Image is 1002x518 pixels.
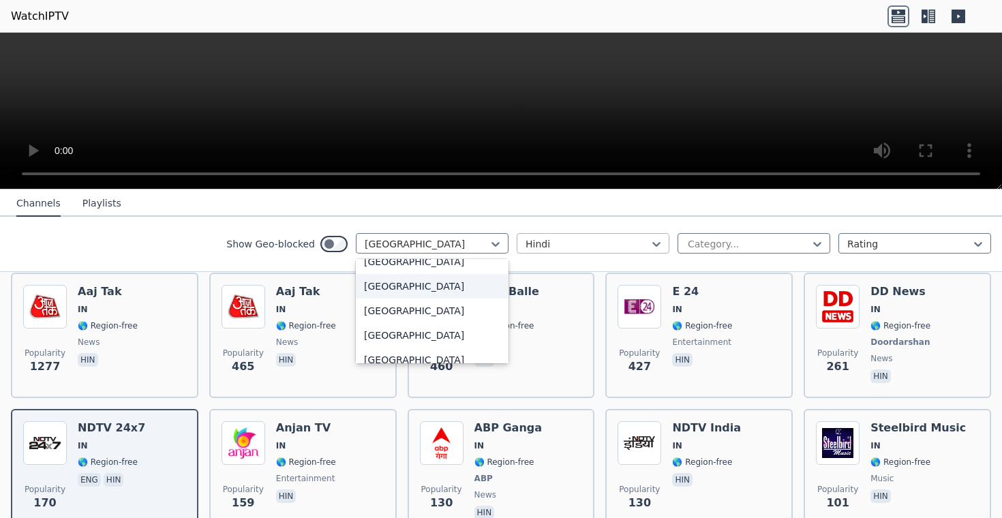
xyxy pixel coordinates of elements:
[870,421,966,435] h6: Steelbird Music
[826,359,849,375] span: 261
[356,348,508,372] div: [GEOGRAPHIC_DATA]
[276,304,286,315] span: IN
[226,237,315,251] label: Show Geo-blocked
[276,320,336,331] span: 🌎 Region-free
[430,359,453,375] span: 460
[276,457,336,468] span: 🌎 Region-free
[619,484,660,495] span: Popularity
[870,353,892,364] span: news
[23,285,67,329] img: Aaj Tak
[870,285,932,299] h6: DD News
[618,285,661,329] img: E 24
[222,285,265,329] img: Aaj Tak
[78,304,88,315] span: IN
[474,489,496,500] span: news
[223,484,264,495] span: Popularity
[672,285,732,299] h6: E 24
[276,285,336,299] h6: Aaj Tak
[78,353,98,367] p: hin
[232,359,254,375] span: 465
[870,440,881,451] span: IN
[78,457,138,468] span: 🌎 Region-free
[223,348,264,359] span: Popularity
[474,440,485,451] span: IN
[672,337,731,348] span: entertainment
[78,320,138,331] span: 🌎 Region-free
[672,304,682,315] span: IN
[474,473,493,484] span: ABP
[276,337,298,348] span: news
[421,484,462,495] span: Popularity
[816,421,860,465] img: Steelbird Music
[430,495,453,511] span: 130
[826,495,849,511] span: 101
[356,323,508,348] div: [GEOGRAPHIC_DATA]
[672,421,741,435] h6: NDTV India
[870,473,894,484] span: music
[276,353,297,367] p: hin
[628,359,651,375] span: 427
[78,421,145,435] h6: NDTV 24x7
[276,440,286,451] span: IN
[672,320,732,331] span: 🌎 Region-free
[474,457,534,468] span: 🌎 Region-free
[33,495,56,511] span: 170
[817,484,858,495] span: Popularity
[816,285,860,329] img: DD News
[78,473,101,487] p: eng
[104,473,124,487] p: hin
[356,274,508,299] div: [GEOGRAPHIC_DATA]
[16,191,61,217] button: Channels
[628,495,651,511] span: 130
[870,457,930,468] span: 🌎 Region-free
[276,473,335,484] span: entertainment
[870,337,930,348] span: Doordarshan
[870,489,891,503] p: hin
[78,337,100,348] span: news
[222,421,265,465] img: Anjan TV
[232,495,254,511] span: 159
[356,299,508,323] div: [GEOGRAPHIC_DATA]
[356,249,508,274] div: [GEOGRAPHIC_DATA]
[276,421,336,435] h6: Anjan TV
[23,421,67,465] img: NDTV 24x7
[672,440,682,451] span: IN
[82,191,121,217] button: Playlists
[78,285,138,299] h6: Aaj Tak
[25,348,65,359] span: Popularity
[672,353,693,367] p: hin
[817,348,858,359] span: Popularity
[672,457,732,468] span: 🌎 Region-free
[25,484,65,495] span: Popularity
[618,421,661,465] img: NDTV India
[276,489,297,503] p: hin
[78,440,88,451] span: IN
[30,359,61,375] span: 1277
[672,473,693,487] p: hin
[870,304,881,315] span: IN
[420,421,464,465] img: ABP Ganga
[619,348,660,359] span: Popularity
[474,421,542,435] h6: ABP Ganga
[870,369,891,383] p: hin
[11,8,69,25] a: WatchIPTV
[870,320,930,331] span: 🌎 Region-free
